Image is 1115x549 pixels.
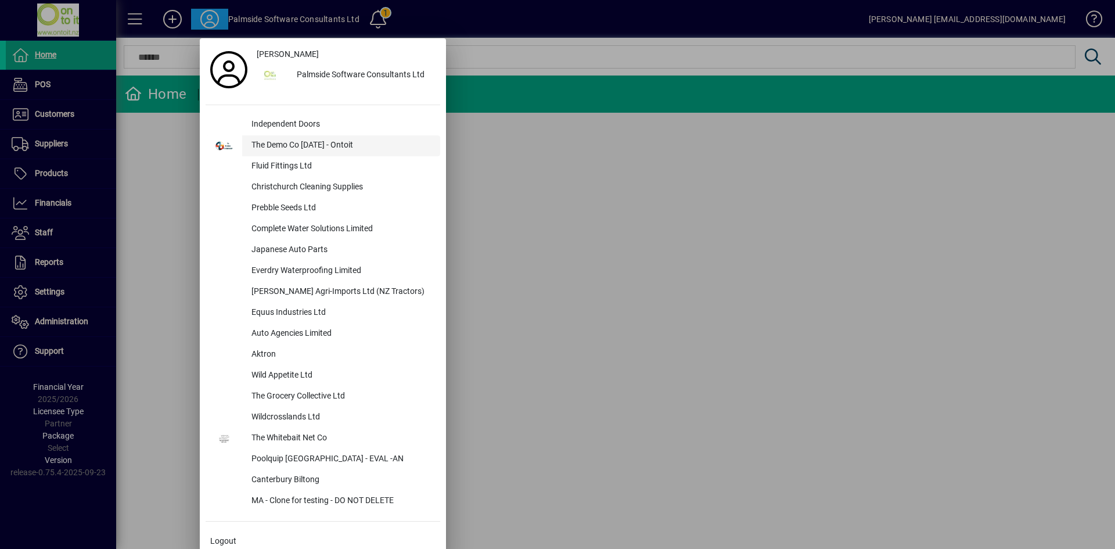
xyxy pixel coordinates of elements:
div: Fluid Fittings Ltd [242,156,440,177]
button: Wildcrosslands Ltd [206,407,440,428]
button: Fluid Fittings Ltd [206,156,440,177]
div: Palmside Software Consultants Ltd [287,65,440,86]
div: MA - Clone for testing - DO NOT DELETE [242,491,440,512]
button: Canterbury Biltong [206,470,440,491]
div: Wildcrosslands Ltd [242,407,440,428]
div: Everdry Waterproofing Limited [242,261,440,282]
button: Christchurch Cleaning Supplies [206,177,440,198]
button: Everdry Waterproofing Limited [206,261,440,282]
div: Poolquip [GEOGRAPHIC_DATA] - EVAL -AN [242,449,440,470]
button: Complete Water Solutions Limited [206,219,440,240]
button: MA - Clone for testing - DO NOT DELETE [206,491,440,512]
button: Prebble Seeds Ltd [206,198,440,219]
div: Aktron [242,345,440,365]
button: Japanese Auto Parts [206,240,440,261]
div: [PERSON_NAME] Agri-Imports Ltd (NZ Tractors) [242,282,440,303]
a: Profile [206,59,252,80]
div: Canterbury Biltong [242,470,440,491]
div: Wild Appetite Ltd [242,365,440,386]
div: The Grocery Collective Ltd [242,386,440,407]
div: The Whitebait Net Co [242,428,440,449]
div: Christchurch Cleaning Supplies [242,177,440,198]
span: [PERSON_NAME] [257,48,319,60]
button: Aktron [206,345,440,365]
button: [PERSON_NAME] Agri-Imports Ltd (NZ Tractors) [206,282,440,303]
div: The Demo Co [DATE] - Ontoit [242,135,440,156]
button: Poolquip [GEOGRAPHIC_DATA] - EVAL -AN [206,449,440,470]
button: Equus Industries Ltd [206,303,440,324]
button: Auto Agencies Limited [206,324,440,345]
button: Wild Appetite Ltd [206,365,440,386]
div: Prebble Seeds Ltd [242,198,440,219]
div: Complete Water Solutions Limited [242,219,440,240]
button: The Grocery Collective Ltd [206,386,440,407]
button: The Whitebait Net Co [206,428,440,449]
button: Palmside Software Consultants Ltd [252,65,440,86]
span: Logout [210,535,236,547]
a: [PERSON_NAME] [252,44,440,65]
div: Japanese Auto Parts [242,240,440,261]
div: Independent Doors [242,114,440,135]
div: Equus Industries Ltd [242,303,440,324]
button: The Demo Co [DATE] - Ontoit [206,135,440,156]
button: Independent Doors [206,114,440,135]
div: Auto Agencies Limited [242,324,440,345]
